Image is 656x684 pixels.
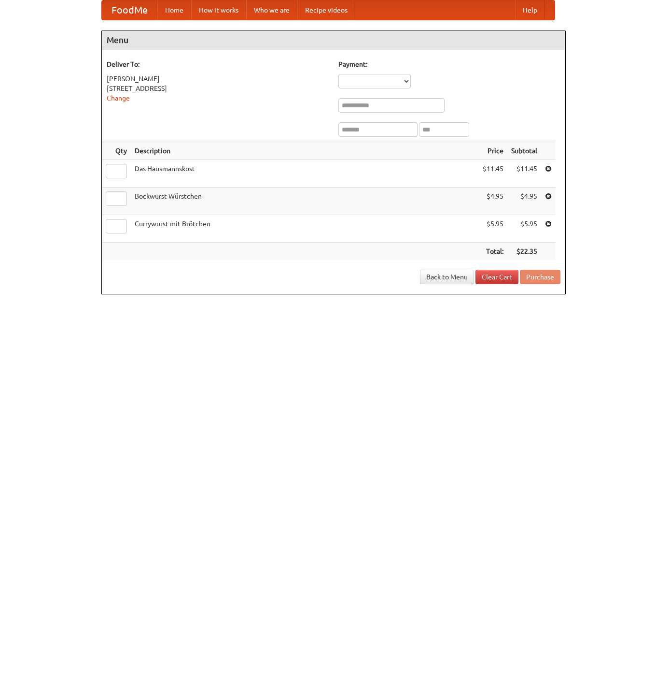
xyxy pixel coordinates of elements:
[515,0,545,20] a: Help
[507,243,541,261] th: $22.35
[102,142,131,160] th: Qty
[479,215,507,243] td: $5.95
[507,142,541,160] th: Subtotal
[191,0,246,20] a: How it works
[479,142,507,160] th: Price
[107,59,329,69] h5: Deliver To:
[102,30,565,50] h4: Menu
[420,270,474,284] a: Back to Menu
[475,270,518,284] a: Clear Cart
[107,84,329,93] div: [STREET_ADDRESS]
[479,243,507,261] th: Total:
[107,74,329,84] div: [PERSON_NAME]
[131,142,479,160] th: Description
[107,94,130,102] a: Change
[297,0,355,20] a: Recipe videos
[507,188,541,215] td: $4.95
[479,188,507,215] td: $4.95
[131,188,479,215] td: Bockwurst Würstchen
[131,160,479,188] td: Das Hausmannskost
[246,0,297,20] a: Who we are
[102,0,157,20] a: FoodMe
[131,215,479,243] td: Currywurst mit Brötchen
[507,160,541,188] td: $11.45
[507,215,541,243] td: $5.95
[520,270,560,284] button: Purchase
[338,59,560,69] h5: Payment:
[157,0,191,20] a: Home
[479,160,507,188] td: $11.45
